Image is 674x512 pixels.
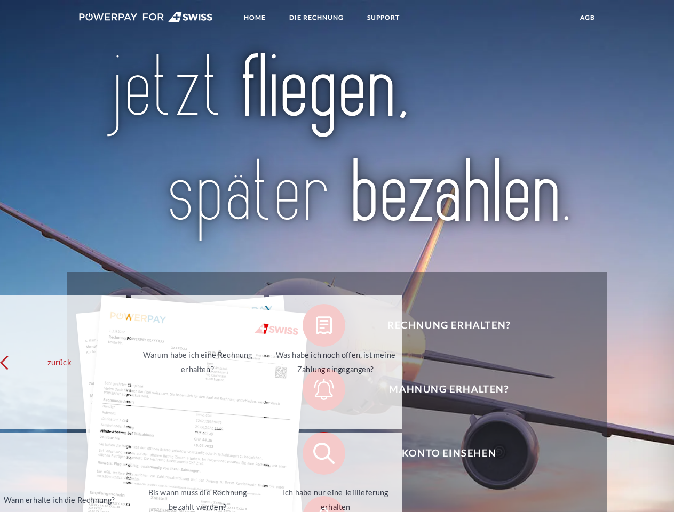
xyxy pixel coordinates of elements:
[318,304,580,347] span: Rechnung erhalten?
[79,12,213,22] img: logo-swiss-white.svg
[235,8,275,27] a: Home
[138,348,258,377] div: Warum habe ich eine Rechnung erhalten?
[269,295,402,429] a: Was habe ich noch offen, ist meine Zahlung eingegangen?
[275,348,395,377] div: Was habe ich noch offen, ist meine Zahlung eingegangen?
[280,8,353,27] a: DIE RECHNUNG
[571,8,604,27] a: agb
[303,432,580,475] button: Konto einsehen
[303,368,580,411] button: Mahnung erhalten?
[102,51,572,245] img: title-swiss_de.svg
[358,8,409,27] a: SUPPORT
[318,432,580,475] span: Konto einsehen
[318,368,580,411] span: Mahnung erhalten?
[303,304,580,347] button: Rechnung erhalten?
